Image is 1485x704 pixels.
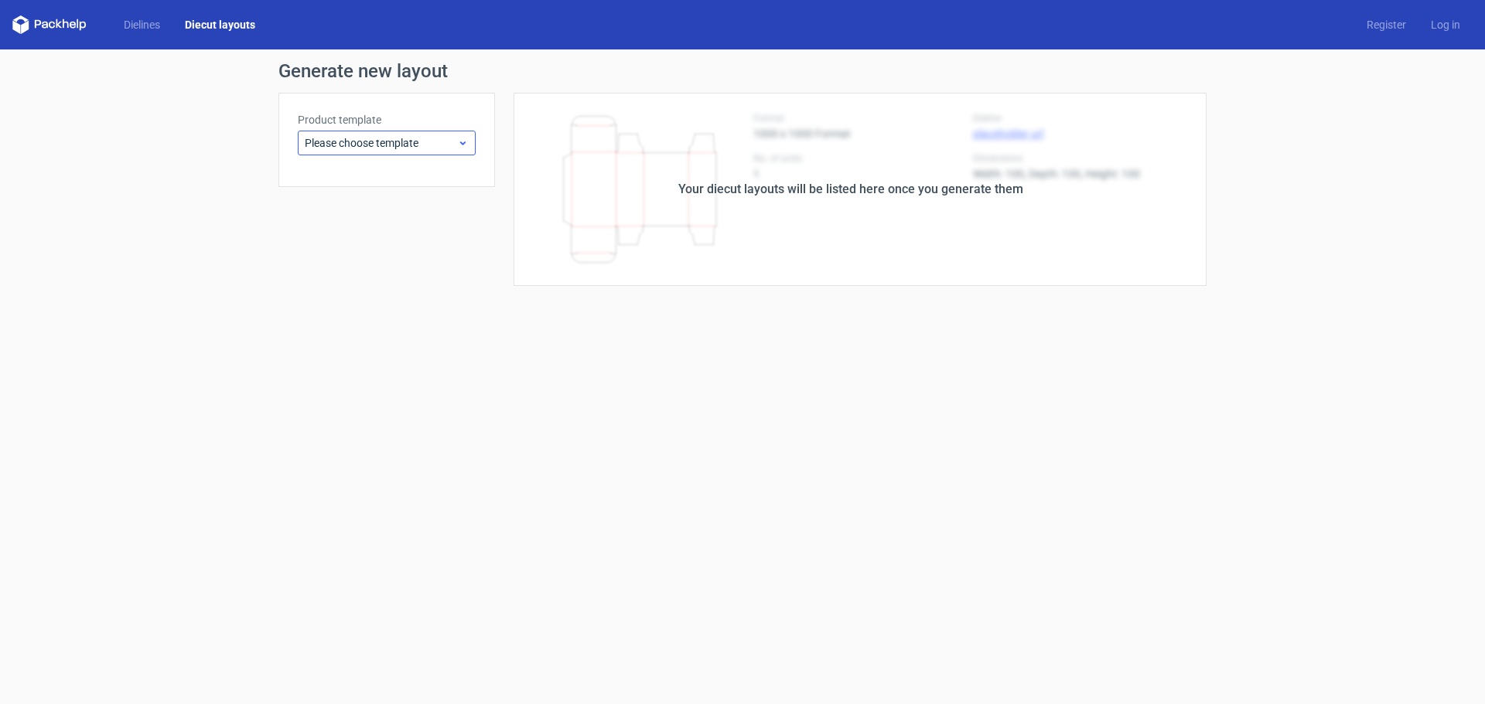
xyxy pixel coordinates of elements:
label: Product template [298,112,476,128]
div: Your diecut layouts will be listed here once you generate them [678,180,1023,199]
a: Register [1354,17,1418,32]
a: Log in [1418,17,1473,32]
a: Dielines [111,17,172,32]
h1: Generate new layout [278,62,1207,80]
a: Diecut layouts [172,17,268,32]
span: Please choose template [305,135,457,151]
